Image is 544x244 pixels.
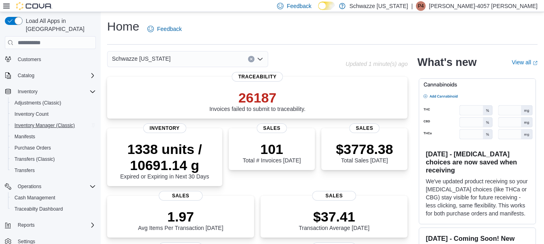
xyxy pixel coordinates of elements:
[14,71,96,80] span: Catalog
[299,209,370,225] p: $37.41
[8,120,99,131] button: Inventory Manager (Classic)
[336,141,393,157] p: $3778.38
[350,1,408,11] p: Schwazze [US_STATE]
[11,154,58,164] a: Transfers (Classic)
[14,87,96,96] span: Inventory
[23,17,96,33] span: Load All Apps in [GEOGRAPHIC_DATA]
[114,141,216,180] div: Expired or Expiring in Next 30 Days
[8,203,99,215] button: Traceabilty Dashboard
[14,220,96,230] span: Reports
[14,87,41,96] button: Inventory
[138,209,223,225] p: 1.97
[11,109,96,119] span: Inventory Count
[426,177,529,217] p: We've updated product receiving so your [MEDICAL_DATA] choices (like THCa or CBG) stay visible fo...
[209,90,306,106] p: 26187
[533,61,538,66] svg: External link
[11,166,38,175] a: Transfers
[112,54,171,64] span: Schwazze [US_STATE]
[18,88,37,95] span: Inventory
[14,54,96,64] span: Customers
[11,154,96,164] span: Transfers (Classic)
[11,143,96,153] span: Purchase Orders
[14,111,49,117] span: Inventory Count
[14,167,35,174] span: Transfers
[14,100,61,106] span: Adjustments (Classic)
[8,154,99,165] button: Transfers (Classic)
[256,123,287,133] span: Sales
[159,191,203,201] span: Sales
[257,56,263,62] button: Open list of options
[14,220,38,230] button: Reports
[426,150,529,174] h3: [DATE] - [MEDICAL_DATA] choices are now saved when receiving
[11,109,52,119] a: Inventory Count
[14,206,63,212] span: Traceabilty Dashboard
[2,86,99,97] button: Inventory
[11,204,96,214] span: Traceabilty Dashboard
[14,182,45,191] button: Operations
[11,204,66,214] a: Traceabilty Dashboard
[8,165,99,176] button: Transfers
[8,192,99,203] button: Cash Management
[2,219,99,231] button: Reports
[14,122,75,129] span: Inventory Manager (Classic)
[11,132,38,141] a: Manifests
[2,181,99,192] button: Operations
[18,222,35,228] span: Reports
[18,56,41,63] span: Customers
[157,25,182,33] span: Feedback
[11,132,96,141] span: Manifests
[14,55,44,64] a: Customers
[11,166,96,175] span: Transfers
[11,121,96,130] span: Inventory Manager (Classic)
[243,141,301,164] div: Total # Invoices [DATE]
[8,97,99,109] button: Adjustments (Classic)
[2,53,99,65] button: Customers
[14,133,35,140] span: Manifests
[11,121,78,130] a: Inventory Manager (Classic)
[8,142,99,154] button: Purchase Orders
[312,191,356,201] span: Sales
[345,61,407,67] p: Updated 1 minute(s) ago
[336,141,393,164] div: Total Sales [DATE]
[429,1,538,11] p: [PERSON_NAME]-4057 [PERSON_NAME]
[11,143,54,153] a: Purchase Orders
[14,182,96,191] span: Operations
[18,72,34,79] span: Catalog
[2,70,99,81] button: Catalog
[243,141,301,157] p: 101
[8,109,99,120] button: Inventory Count
[209,90,306,112] div: Invoices failed to submit to traceability.
[350,123,380,133] span: Sales
[411,1,413,11] p: |
[287,2,311,10] span: Feedback
[418,1,424,11] span: P4
[11,98,96,108] span: Adjustments (Classic)
[232,72,283,82] span: Traceability
[143,123,186,133] span: Inventory
[14,195,55,201] span: Cash Management
[11,193,58,203] a: Cash Management
[299,209,370,231] div: Transaction Average [DATE]
[14,145,51,151] span: Purchase Orders
[107,18,139,35] h1: Home
[14,71,37,80] button: Catalog
[11,98,64,108] a: Adjustments (Classic)
[14,156,55,162] span: Transfers (Classic)
[512,59,538,66] a: View allExternal link
[248,56,254,62] button: Clear input
[16,2,52,10] img: Cova
[18,183,41,190] span: Operations
[114,141,216,173] p: 1338 units / 10691.14 g
[144,21,185,37] a: Feedback
[318,2,335,10] input: Dark Mode
[11,193,96,203] span: Cash Management
[417,56,476,69] h2: What's new
[138,209,223,231] div: Avg Items Per Transaction [DATE]
[8,131,99,142] button: Manifests
[416,1,426,11] div: Patrick-4057 Leyba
